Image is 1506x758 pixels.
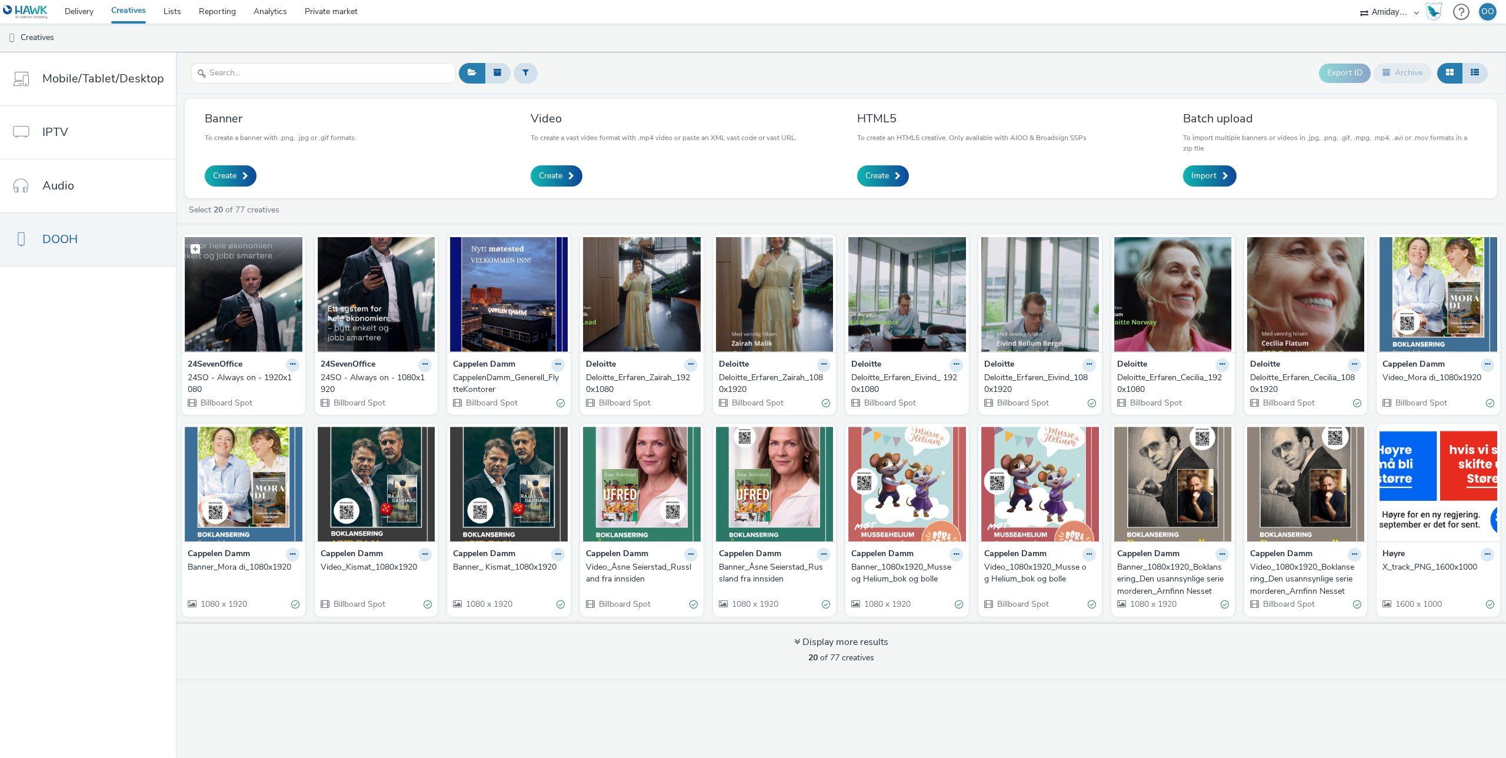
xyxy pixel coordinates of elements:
div: 24SO - Always on - 1080x1920 [321,372,428,396]
a: Import [1183,165,1237,187]
div: Valid [1088,599,1096,611]
h3: HTML5 [857,111,1087,127]
strong: Deloitte [586,358,616,372]
span: Billboard Spot [332,599,385,610]
img: Hawk Academy [1425,2,1442,21]
input: Search... [191,63,456,84]
h3: Batch upload [1183,111,1477,127]
img: Banner_Mora di_1080x1920 visual [185,427,302,541]
div: Deloitte_Erfaren_Cecilia_1080x1920 [1250,372,1357,396]
span: Billboard Spot [465,397,518,408]
strong: Cappelen Damm [719,548,781,561]
div: OO [1481,3,1494,21]
div: Valid [1088,397,1096,409]
div: Valid [557,397,565,409]
strong: Cappelen Damm [453,358,515,372]
div: Valid [291,599,299,611]
div: 24SO - Always on - 1920x1080 [188,372,295,396]
div: Deloitte_Erfaren_Cecilia_1920x1080 [1117,372,1224,396]
img: 24SO - Always on - 1920x1080 visual [185,237,302,352]
a: X_track_PNG_1600x1000 [1382,561,1494,573]
span: 1080 x 1920 [465,599,512,610]
h3: Banner [205,111,356,127]
span: Billboard Spot [863,397,916,408]
p: To create a vast video format with .mp4 video or paste an XML vast code or vast URL. [531,132,797,143]
img: undefined Logo [3,5,48,19]
a: Banner_Mora di_1080x1920 [188,561,299,573]
p: To import multiple banners or videos in .jpg, .png, .gif, .mpg, .mp4, .avi or .mov formats in a z... [1183,132,1477,154]
strong: Deloitte [851,358,881,372]
a: Create [531,165,582,187]
span: Import [1191,170,1217,182]
div: Valid [557,599,565,611]
div: CappelenDamm_Generell_FlytteKontorer [453,372,560,396]
strong: Deloitte [984,358,1014,372]
div: Deloitte_Erfaren_Zairah_1920x1080 [586,372,693,396]
a: Banner_1080x1920_Musse og Helium_bok og bolle [851,561,963,586]
span: Billboard Spot [598,599,651,610]
a: Create [857,165,909,187]
button: Archive [1374,63,1431,83]
img: 24SO - Always on - 1080x1920 visual [318,237,435,352]
a: 24SO - Always on - 1080x1920 [321,372,432,396]
span: Billboard Spot [1394,397,1447,408]
strong: 24SevenOffice [188,358,242,372]
div: Valid [955,599,963,611]
span: Billboard Spot [332,397,385,408]
span: Billboard Spot [598,397,651,408]
span: Billboard Spot [731,397,784,408]
a: Video_1080x1920_Boklansering_Den usannsynlige seriemorderen_Arnfinn Nesset [1250,561,1362,597]
img: Video_Kismat_1080x1920 visual [318,427,435,541]
img: Video_Åsne Seierstad_Russland fra innsiden visual [583,427,701,541]
button: Grid [1437,63,1462,83]
a: Banner_ Kismat_1080x1920 [453,561,565,573]
img: Video_1080x1920_Musse og Helium_bok og bolle visual [981,427,1099,541]
div: Video_Åsne Seierstad_Russland fra innsiden [586,561,693,586]
span: Billboard Spot [996,397,1049,408]
a: Deloitte_Erfaren_Cecilia_1080x1920 [1250,372,1362,396]
img: Banner_Åsne Seierstad_Russland fra innsiden visual [716,427,834,541]
div: Video_1080x1920_Boklansering_Den usannsynlige seriemorderen_Arnfinn Nesset [1250,561,1357,597]
span: Billboard Spot [1262,397,1315,408]
strong: Cappelen Damm [1382,358,1445,372]
span: Mobile/Tablet/Desktop [42,70,164,87]
span: Billboard Spot [996,599,1049,610]
img: Banner_1080x1920_Boklansering_Den usannsynlige seriemorderen_Arnfinn Nesset visual [1114,427,1232,541]
img: Deloitte_Erfaren_Cecilia_1080x1920 visual [1247,237,1365,352]
div: Banner_ Kismat_1080x1920 [453,561,560,573]
strong: Deloitte [1117,358,1147,372]
strong: Cappelen Damm [321,548,383,561]
div: Display more results [794,636,888,649]
img: Deloitte_Erfaren_Zairah_1920x1080 visual [583,237,701,352]
div: Valid [1353,397,1361,409]
strong: Cappelen Damm [984,548,1047,561]
span: 1080 x 1920 [199,599,247,610]
div: Valid [1486,397,1494,409]
span: 1600 x 1000 [1394,599,1442,610]
span: Create [213,170,236,182]
strong: Cappelen Damm [453,548,515,561]
a: Create [205,165,256,187]
a: Video_1080x1920_Musse og Helium_bok og bolle [984,561,1096,586]
span: 1080 x 1920 [731,599,778,610]
a: Banner_1080x1920_Boklansering_Den usannsynlige seriemorderen_Arnfinn Nesset [1117,561,1229,597]
img: dooh [6,32,18,44]
div: Video_Kismat_1080x1920 [321,561,428,573]
strong: Cappelen Damm [586,548,648,561]
div: Valid [822,397,830,409]
a: Video_Kismat_1080x1920 [321,561,432,573]
button: Export ID [1319,64,1371,82]
strong: Cappelen Damm [851,548,914,561]
div: Valid [822,599,830,611]
p: To create an HTML5 creative. Only available with AIOO & Broadsign SSPs [857,132,1087,143]
a: Deloitte_Erfaren_Zairah_1080x1920 [719,372,831,396]
div: Deloitte_Erfaren_Eivind_1080x1920 [984,372,1091,396]
a: Select of 77 creatives [188,204,284,215]
span: Billboard Spot [1129,397,1182,408]
strong: 24SevenOffice [321,358,375,372]
strong: Cappelen Damm [1250,548,1312,561]
img: Deloitte_Erfaren_Eivind_ 1920x1080 visual [848,237,966,352]
a: Video_Åsne Seierstad_Russland fra innsiden [586,561,698,586]
span: Billboard Spot [199,397,252,408]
